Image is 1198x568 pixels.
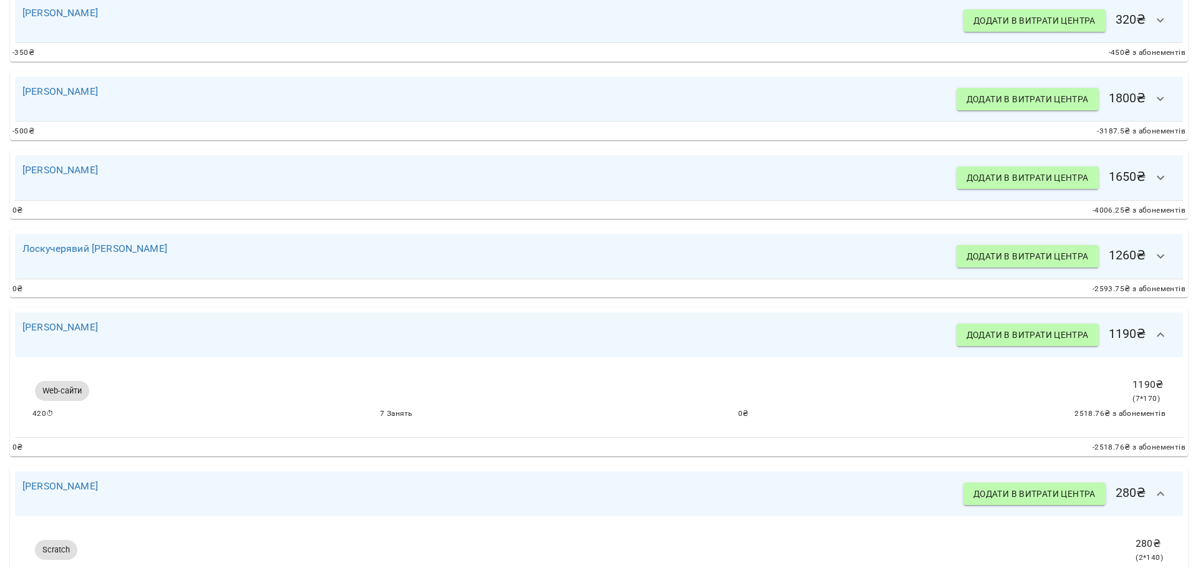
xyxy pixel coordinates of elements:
a: [PERSON_NAME] [22,164,98,176]
h6: 1800 ₴ [957,84,1176,114]
h6: 280 ₴ [963,479,1176,509]
a: [PERSON_NAME] [22,85,98,97]
span: ( 7 * 170 ) [1132,394,1160,403]
span: Додати в витрати центра [967,249,1089,264]
span: 0 ₴ [12,441,23,454]
button: Додати в витрати центра [957,166,1099,189]
p: 1190 ₴ [1132,377,1163,392]
span: -350 ₴ [12,47,34,59]
span: Scratch [35,544,77,556]
button: Додати в витрати центра [957,245,1099,267]
span: 420 ⏱ [32,408,54,420]
button: Додати в витрати центра [957,88,1099,110]
span: Web-сайти [35,385,89,397]
span: -3187.5 ₴ з абонементів [1097,125,1186,138]
span: -2593.75 ₴ з абонементів [1093,283,1186,296]
h6: 1190 ₴ [957,320,1176,350]
h6: 320 ₴ [963,6,1176,36]
span: Додати в витрати центра [967,92,1089,107]
a: [PERSON_NAME] [22,321,98,333]
a: [PERSON_NAME] [22,7,98,19]
a: Лоскучерявий [PERSON_NAME] [22,243,167,254]
button: Додати в витрати центра [963,9,1106,32]
a: [PERSON_NAME] [22,480,98,492]
span: Додати в витрати центра [967,170,1089,185]
span: 2518.76 ₴ з абонементів [1074,408,1166,420]
span: -500 ₴ [12,125,34,138]
span: -2518.76 ₴ з абонементів [1093,441,1186,454]
button: Додати в витрати центра [963,483,1106,505]
span: 7 Занять [380,408,412,420]
span: 0 ₴ [12,283,23,296]
span: ( 2 * 140 ) [1136,553,1163,562]
h6: 1260 ₴ [957,241,1176,271]
span: 0 ₴ [12,205,23,217]
p: 280 ₴ [1136,536,1163,551]
span: Додати в витрати центра [973,13,1096,28]
span: 0 ₴ [738,408,749,420]
span: Додати в витрати центра [967,327,1089,342]
button: Додати в витрати центра [957,324,1099,346]
span: -450 ₴ з абонементів [1109,47,1186,59]
h6: 1650 ₴ [957,163,1176,193]
span: -4006.25 ₴ з абонементів [1093,205,1186,217]
span: Додати в витрати центра [973,486,1096,501]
